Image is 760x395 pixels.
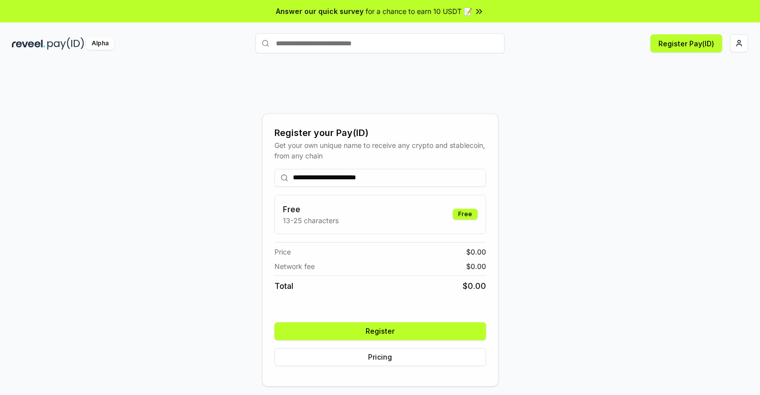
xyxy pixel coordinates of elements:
[274,247,291,257] span: Price
[274,261,315,271] span: Network fee
[274,140,486,161] div: Get your own unique name to receive any crypto and stablecoin, from any chain
[463,280,486,292] span: $ 0.00
[276,6,364,16] span: Answer our quick survey
[453,209,478,220] div: Free
[283,203,339,215] h3: Free
[274,126,486,140] div: Register your Pay(ID)
[366,6,472,16] span: for a chance to earn 10 USDT 📝
[274,280,293,292] span: Total
[274,322,486,340] button: Register
[274,348,486,366] button: Pricing
[47,37,84,50] img: pay_id
[466,247,486,257] span: $ 0.00
[650,34,722,52] button: Register Pay(ID)
[86,37,114,50] div: Alpha
[283,215,339,226] p: 13-25 characters
[12,37,45,50] img: reveel_dark
[466,261,486,271] span: $ 0.00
